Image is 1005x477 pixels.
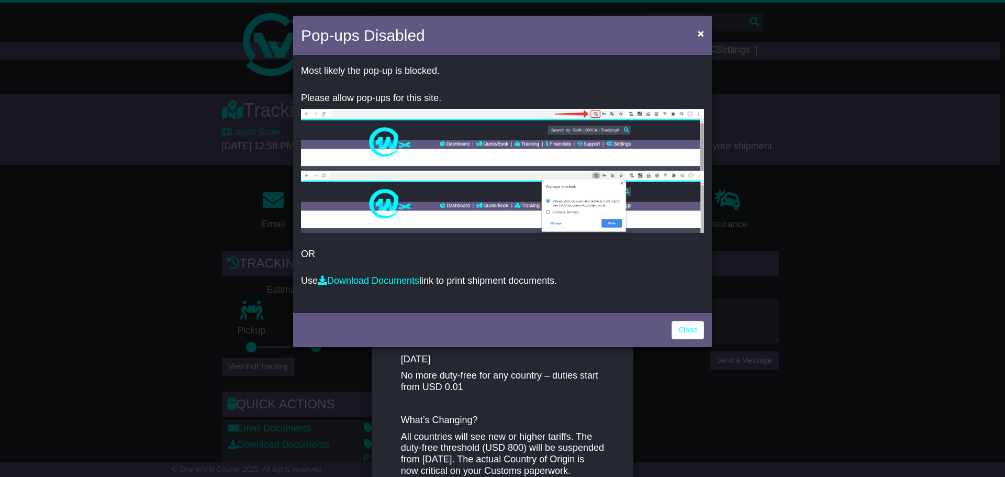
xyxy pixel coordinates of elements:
[672,321,704,339] a: Close
[301,171,704,233] img: allow-popup-2.png
[698,27,704,39] span: ×
[693,23,709,44] button: Close
[301,275,704,287] p: Use link to print shipment documents.
[301,24,425,47] h4: Pop-ups Disabled
[293,58,712,310] div: OR
[301,93,704,104] p: Please allow pop-ups for this site.
[318,275,419,286] a: Download Documents
[301,109,704,171] img: allow-popup-1.png
[301,65,704,77] p: Most likely the pop-up is blocked.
